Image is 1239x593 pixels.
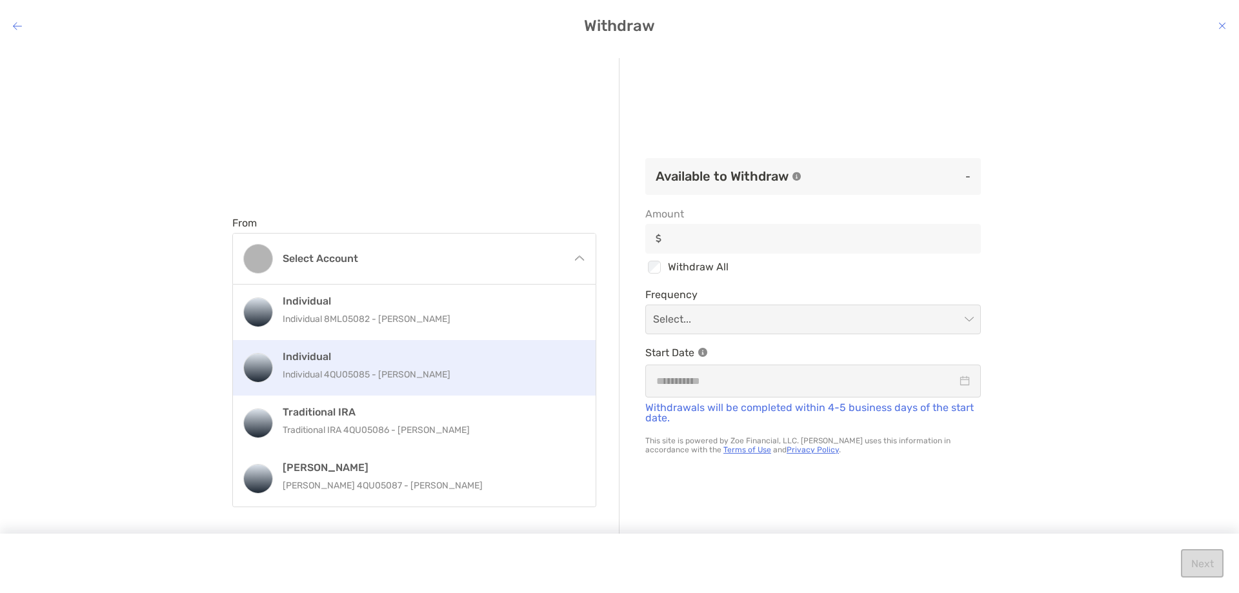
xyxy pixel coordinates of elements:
[283,311,574,327] p: Individual 8ML05082 - [PERSON_NAME]
[244,298,272,327] img: Individual
[283,367,574,383] p: Individual 4QU05085 - [PERSON_NAME]
[645,436,981,454] p: This site is powered by Zoe Financial, LLC. [PERSON_NAME] uses this information in accordance wit...
[232,217,257,229] label: From
[656,168,789,184] h3: Available to Withdraw
[645,345,981,361] p: Start Date
[656,234,661,243] img: input icon
[244,354,272,382] img: Individual
[244,465,272,493] img: Roth IRA
[787,445,839,454] a: Privacy Policy
[698,348,707,357] img: Information Icon
[645,208,981,220] span: Amount
[283,295,574,307] h4: Individual
[283,350,574,363] h4: Individual
[244,409,272,437] img: Traditional IRA
[723,445,771,454] a: Terms of Use
[812,168,971,185] p: -
[283,477,574,494] p: [PERSON_NAME] 4QU05087 - [PERSON_NAME]
[667,233,980,244] input: Amountinput icon
[645,403,981,423] p: Withdrawals will be completed within 4-5 business days of the start date.
[645,259,981,276] div: Withdraw All
[283,406,574,418] h4: Traditional IRA
[283,252,561,265] h4: Select account
[283,422,574,438] p: Traditional IRA 4QU05086 - [PERSON_NAME]
[283,461,574,474] h4: [PERSON_NAME]
[645,288,981,301] span: Frequency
